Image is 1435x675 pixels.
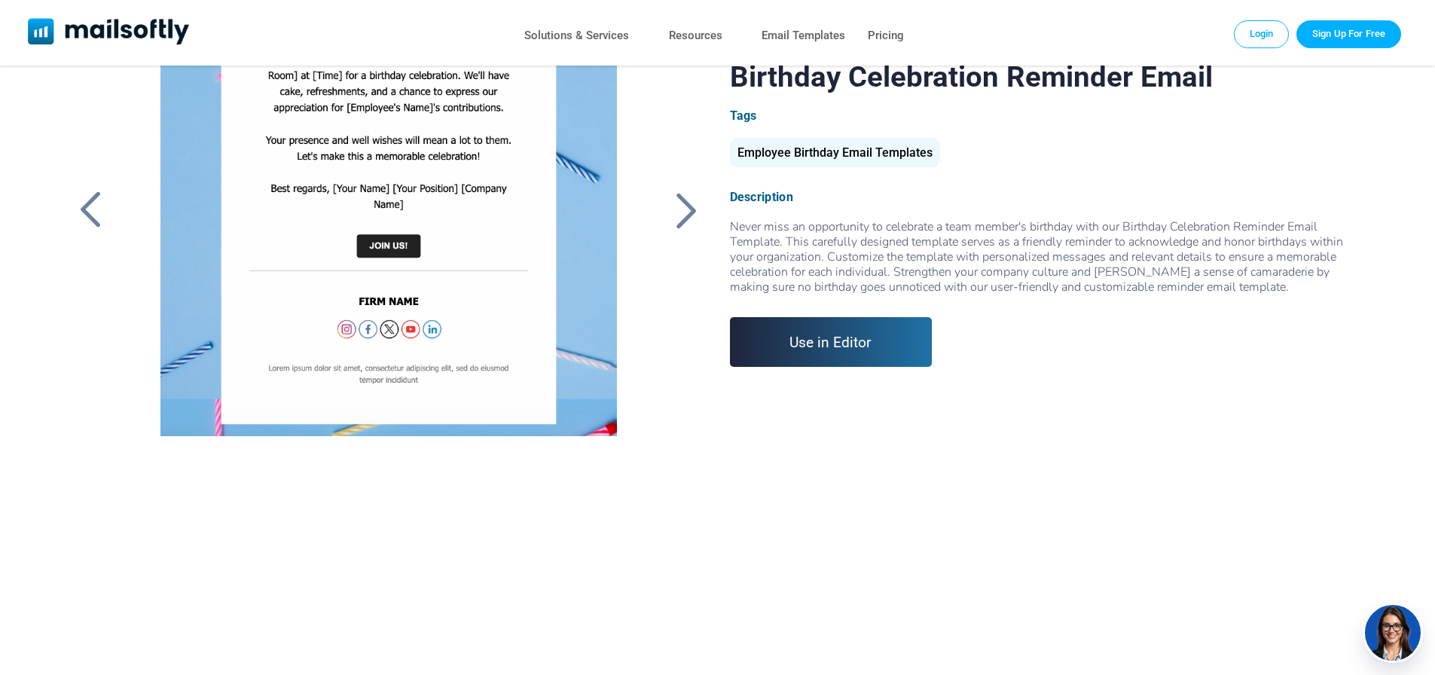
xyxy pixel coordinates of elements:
div: Tags [730,108,1363,123]
a: Birthday Celebration Reminder Email [135,60,642,436]
a: Login [1234,20,1290,47]
a: Email Templates [762,25,845,47]
div: Employee Birthday Email Templates [730,138,940,167]
a: Back [72,191,109,230]
a: Trial [1296,20,1401,47]
h1: Birthday Celebration Reminder Email [730,60,1363,93]
a: Use in Editor [730,317,933,367]
a: Pricing [868,25,904,47]
div: Never miss an opportunity to celebrate a team member's birthday with our Birthday Celebration Rem... [730,219,1363,295]
div: Description [730,190,1363,204]
a: Solutions & Services [524,25,629,47]
a: Resources [669,25,722,47]
a: Back [668,191,706,230]
a: Employee Birthday Email Templates [730,151,940,158]
a: Mailsoftly [28,18,190,47]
